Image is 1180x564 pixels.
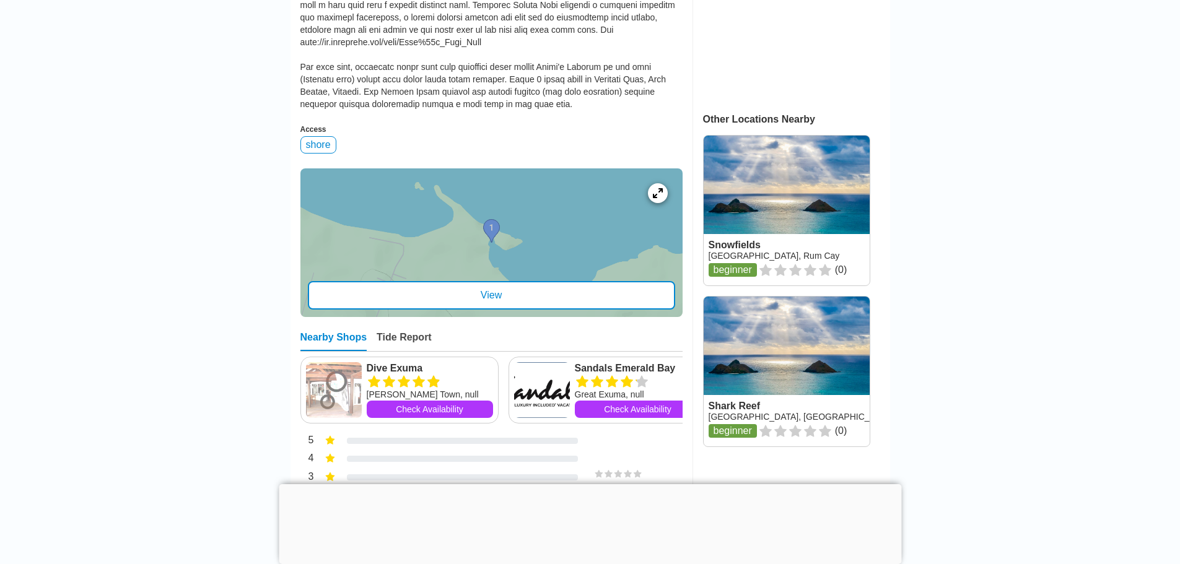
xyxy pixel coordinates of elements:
div: 3 [300,470,314,486]
a: Check Availability [575,401,701,418]
img: Sandals Emerald Bay [514,362,570,418]
div: 4 [300,451,314,467]
div: Access [300,125,683,134]
div: [PERSON_NAME] Town, null [367,388,493,401]
div: shore [300,136,336,154]
div: Other Locations Nearby [703,114,890,125]
iframe: Advertisement [279,484,901,561]
div: View [308,281,675,310]
div: 5 [300,433,314,449]
a: Dive Exuma [367,362,493,375]
div: ( 0 ) [572,484,665,495]
a: Check Availability [367,401,493,418]
a: entry mapView [300,168,683,317]
div: Nearby Shops [300,332,367,351]
div: Tide Report [377,332,432,351]
a: Sandals Emerald Bay [575,362,701,375]
div: Great Exuma, null [575,388,701,401]
a: [GEOGRAPHIC_DATA], Rum Cay [709,251,840,261]
img: Dive Exuma [306,362,362,418]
